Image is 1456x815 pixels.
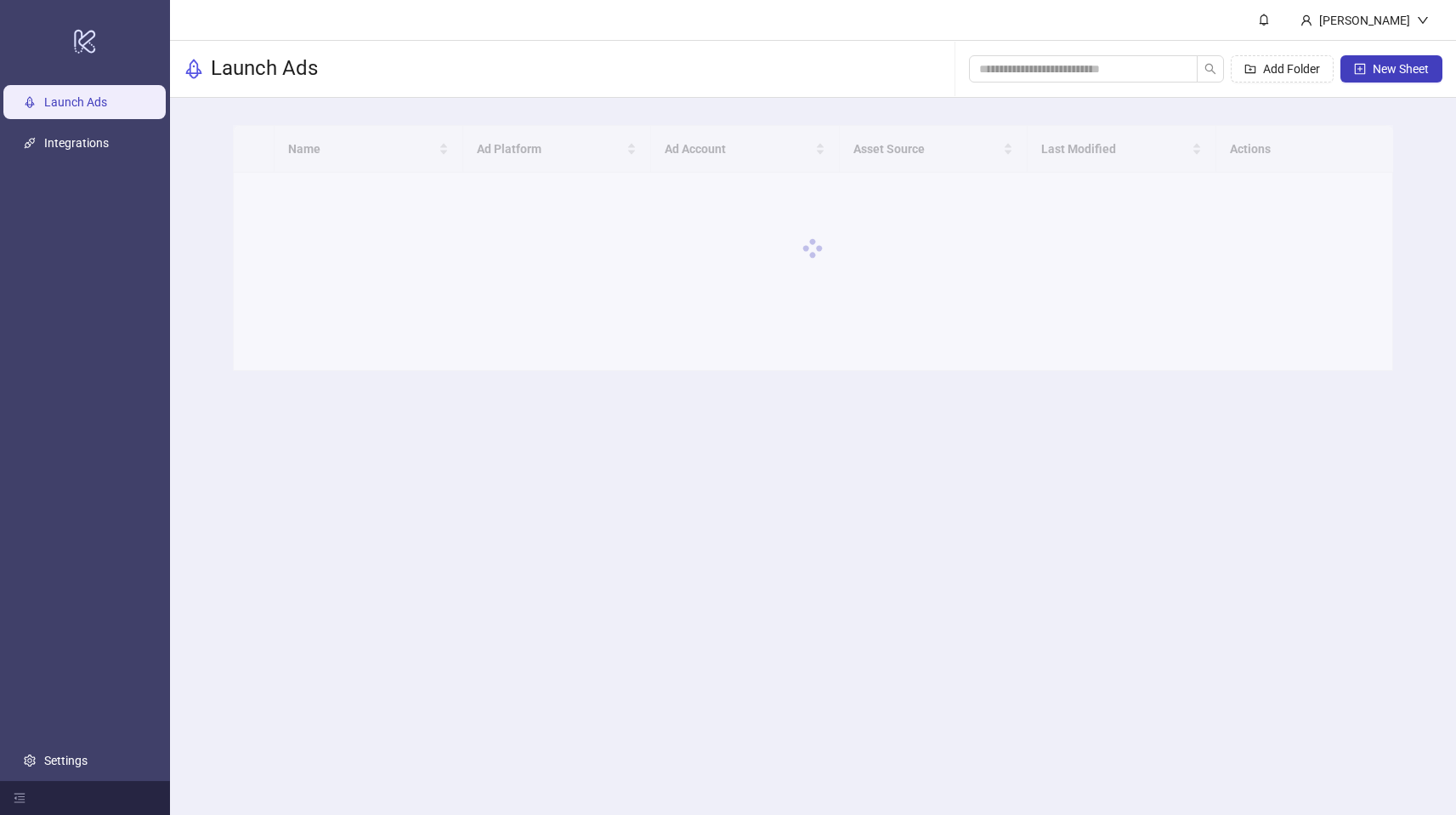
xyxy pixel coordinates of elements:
span: bell [1258,14,1270,26]
span: folder-add [1244,63,1256,75]
span: search [1204,63,1216,75]
span: down [1417,14,1429,26]
a: Settings [44,754,88,767]
span: rocket [184,59,204,79]
button: Add Folder [1231,55,1334,83]
button: New Sheet [1340,55,1442,83]
a: Launch Ads [44,95,107,109]
a: Integrations [44,136,109,150]
span: menu-fold [14,792,25,804]
h3: Launch Ads [211,55,318,83]
span: plus-square [1354,63,1366,75]
span: user [1300,14,1312,26]
span: Add Folder [1263,62,1320,76]
span: New Sheet [1373,62,1429,76]
div: [PERSON_NAME] [1312,11,1417,30]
